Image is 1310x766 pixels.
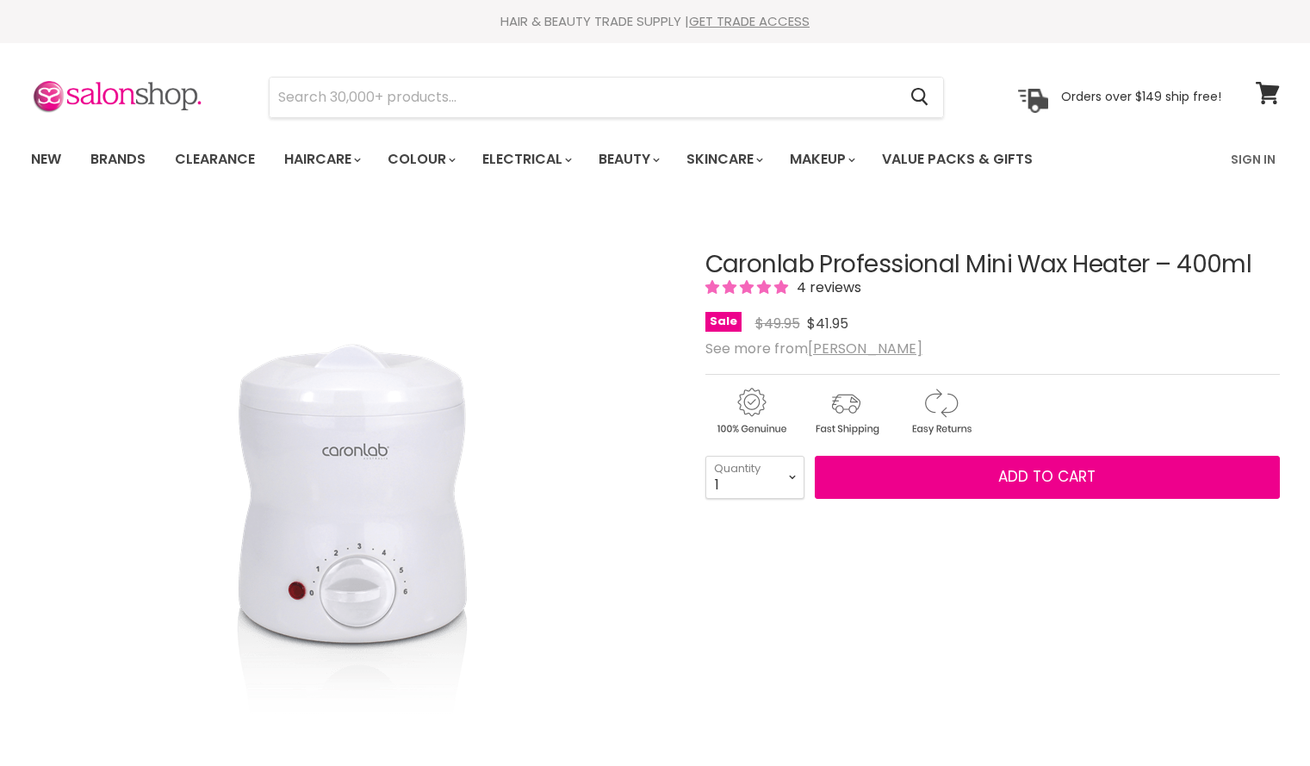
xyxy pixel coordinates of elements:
a: [PERSON_NAME] [808,339,922,358]
p: Orders over $149 ship free! [1061,89,1221,104]
input: Search [270,78,897,117]
a: Colour [375,141,466,177]
nav: Main [9,134,1301,184]
div: HAIR & BEAUTY TRADE SUPPLY | [9,13,1301,30]
form: Product [269,77,944,118]
a: Value Packs & Gifts [869,141,1046,177]
span: Sale [705,312,742,332]
button: Search [897,78,943,117]
img: returns.gif [895,385,986,438]
img: Caronlab Professional Mini Wax Heater – 400ml [168,302,537,757]
h1: Caronlab Professional Mini Wax Heater – 400ml [705,252,1280,278]
a: Skincare [674,141,773,177]
img: shipping.gif [800,385,891,438]
a: Clearance [162,141,268,177]
span: $49.95 [755,314,800,333]
span: Add to cart [998,466,1096,487]
span: 4.75 stars [705,277,792,297]
img: genuine.gif [705,385,797,438]
span: 4 reviews [792,277,861,297]
span: See more from [705,339,922,358]
a: Brands [78,141,158,177]
a: GET TRADE ACCESS [689,12,810,30]
button: Add to cart [815,456,1280,499]
ul: Main menu [18,134,1133,184]
a: New [18,141,74,177]
a: Electrical [469,141,582,177]
a: Beauty [586,141,670,177]
span: $41.95 [807,314,848,333]
a: Haircare [271,141,371,177]
select: Quantity [705,456,804,499]
a: Sign In [1220,141,1286,177]
a: Makeup [777,141,866,177]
